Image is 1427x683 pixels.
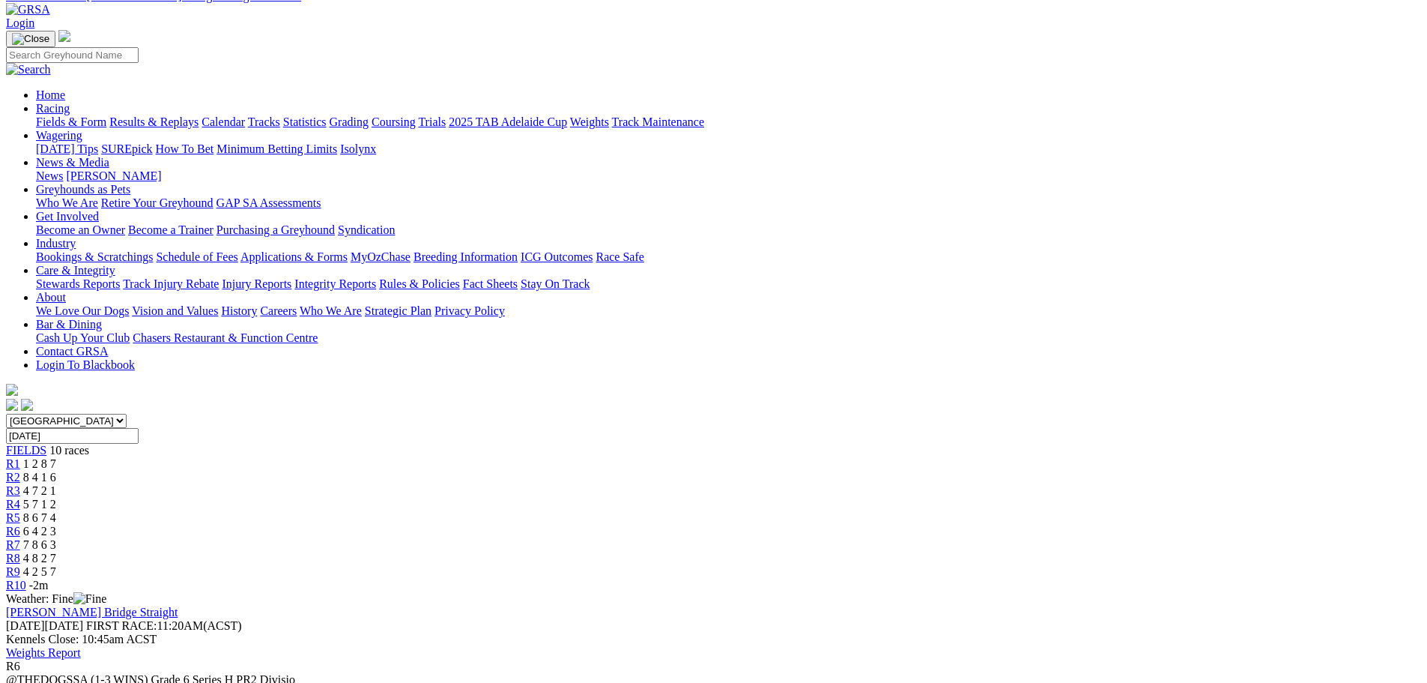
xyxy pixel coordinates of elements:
span: R8 [6,552,20,565]
img: logo-grsa-white.png [6,384,18,396]
a: FIELDS [6,444,46,457]
a: Purchasing a Greyhound [216,223,335,236]
a: Login [6,16,34,29]
div: Care & Integrity [36,277,1421,291]
div: Industry [36,250,1421,264]
a: Coursing [372,115,416,128]
a: Fact Sheets [463,277,518,290]
span: [DATE] [6,619,83,632]
span: [DATE] [6,619,45,632]
a: Become an Owner [36,223,125,236]
div: News & Media [36,169,1421,183]
a: 2025 TAB Adelaide Cup [449,115,567,128]
img: twitter.svg [21,399,33,411]
a: Chasers Restaurant & Function Centre [133,331,318,344]
a: Contact GRSA [36,345,108,358]
div: About [36,304,1421,318]
a: Stewards Reports [36,277,120,290]
a: Wagering [36,129,82,142]
a: Retire Your Greyhound [101,196,213,209]
a: MyOzChase [351,250,410,263]
a: Who We Are [300,304,362,317]
img: logo-grsa-white.png [58,30,70,42]
a: R9 [6,565,20,578]
a: R1 [6,457,20,470]
span: 4 7 2 1 [23,484,56,497]
div: Get Involved [36,223,1421,237]
a: Grading [330,115,369,128]
img: Search [6,63,51,76]
span: 8 4 1 6 [23,471,56,484]
img: GRSA [6,3,50,16]
a: Bookings & Scratchings [36,250,153,263]
span: 6 4 2 3 [23,525,56,538]
a: Bar & Dining [36,318,102,331]
a: Breeding Information [413,250,518,263]
a: GAP SA Assessments [216,196,321,209]
a: Isolynx [340,142,376,155]
a: Track Maintenance [612,115,704,128]
a: Strategic Plan [365,304,431,317]
div: Greyhounds as Pets [36,196,1421,210]
a: Integrity Reports [294,277,376,290]
div: Kennels Close: 10:45am ACST [6,633,1421,646]
a: R3 [6,484,20,497]
a: R5 [6,511,20,524]
span: 8 6 7 4 [23,511,56,524]
a: Get Involved [36,210,99,223]
a: Schedule of Fees [156,250,237,263]
a: Who We Are [36,196,98,209]
span: R6 [6,660,20,673]
a: ICG Outcomes [521,250,593,263]
span: 10 races [49,444,89,457]
a: Track Injury Rebate [123,277,219,290]
a: Privacy Policy [434,304,505,317]
a: Stay On Track [521,277,590,290]
a: Racing [36,102,70,115]
a: History [221,304,257,317]
a: Rules & Policies [379,277,460,290]
a: Industry [36,237,76,250]
a: Greyhounds as Pets [36,183,130,196]
a: SUREpick [101,142,152,155]
a: We Love Our Dogs [36,304,129,317]
a: R4 [6,498,20,511]
span: 1 2 8 7 [23,457,56,470]
a: Applications & Forms [240,250,348,263]
a: Race Safe [596,250,643,263]
button: Toggle navigation [6,31,55,47]
a: Injury Reports [222,277,291,290]
a: Cash Up Your Club [36,331,130,344]
a: News [36,169,63,182]
a: R2 [6,471,20,484]
span: 5 7 1 2 [23,498,56,511]
a: Vision and Values [132,304,218,317]
a: [DATE] Tips [36,142,98,155]
a: Careers [260,304,297,317]
span: -2m [29,579,49,592]
a: Trials [418,115,446,128]
a: Home [36,88,65,101]
a: Weights Report [6,646,81,659]
a: Become a Trainer [128,223,213,236]
a: R10 [6,579,26,592]
a: How To Bet [156,142,214,155]
a: [PERSON_NAME] Bridge Straight [6,606,178,619]
span: FIRST RACE: [86,619,157,632]
a: Statistics [283,115,327,128]
img: Fine [73,592,106,606]
a: Syndication [338,223,395,236]
img: facebook.svg [6,399,18,411]
div: Wagering [36,142,1421,156]
div: Bar & Dining [36,331,1421,345]
input: Select date [6,428,139,444]
a: R7 [6,538,20,551]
